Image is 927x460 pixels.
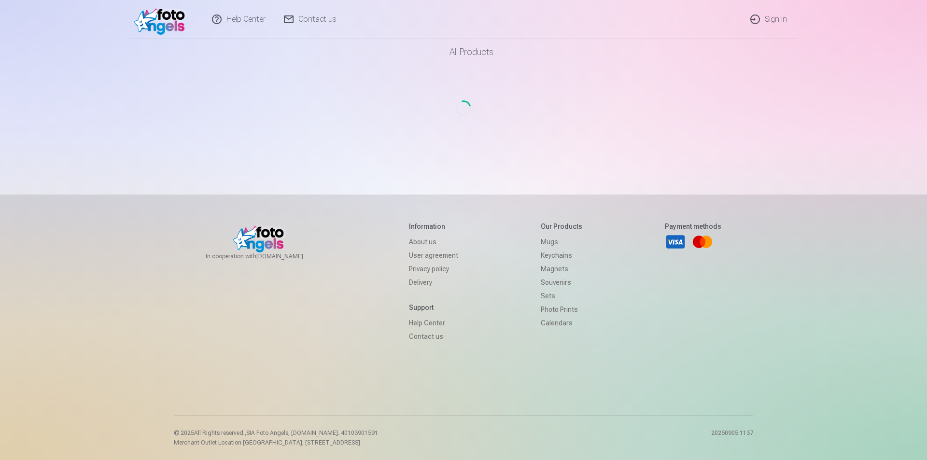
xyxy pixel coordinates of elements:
span: In cooperation with [206,252,326,260]
p: Merchant Outlet Location [GEOGRAPHIC_DATA], [STREET_ADDRESS] [174,439,378,446]
a: [DOMAIN_NAME] [256,252,326,260]
a: Privacy policy [409,262,458,276]
a: Sets [541,289,582,303]
span: SIA Foto Angels, [DOMAIN_NAME]. 40103901591 [246,430,378,436]
a: About us [409,235,458,249]
a: Photo prints [541,303,582,316]
h5: Our products [541,222,582,231]
a: Keychains [541,249,582,262]
a: Magnets [541,262,582,276]
a: Visa [665,231,686,252]
h5: Support [409,303,458,312]
p: 20250905.1137 [711,429,753,446]
a: All products [422,39,505,66]
h5: Payment methods [665,222,721,231]
a: Calendars [541,316,582,330]
a: Delivery [409,276,458,289]
img: /v1 [134,4,190,35]
a: Souvenirs [541,276,582,289]
a: User agreement [409,249,458,262]
a: Mugs [541,235,582,249]
p: © 2025 All Rights reserved. , [174,429,378,437]
h5: Information [409,222,458,231]
a: Contact us [409,330,458,343]
a: Help Center [409,316,458,330]
a: Mastercard [692,231,713,252]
